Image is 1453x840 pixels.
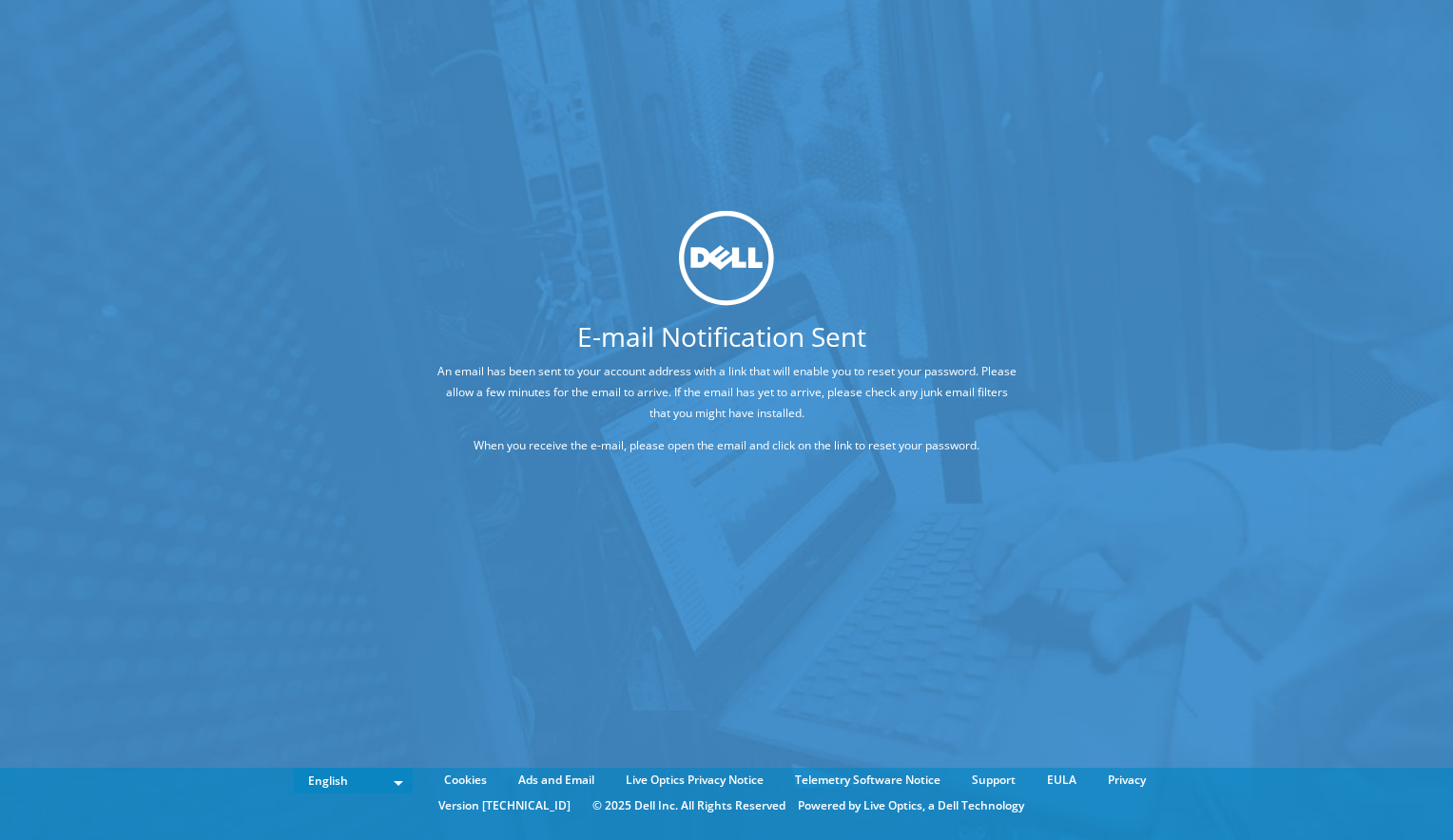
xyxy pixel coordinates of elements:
h1: E-mail Notification Sent [363,323,1080,350]
a: Ads and Email [504,770,609,791]
img: dell_svg_logo.svg [679,210,774,305]
a: EULA [1033,770,1091,791]
p: An email has been sent to your account address with a link that will enable you to reset your pas... [435,361,1018,424]
a: Telemetry Software Notice [781,770,955,791]
li: Version [TECHNICAL_ID] [429,795,580,816]
a: Support [958,770,1030,791]
a: Live Optics Privacy Notice [611,770,778,791]
li: Powered by Live Optics, a Dell Technology [798,795,1024,816]
a: Privacy [1094,770,1160,791]
li: © 2025 Dell Inc. All Rights Reserved [583,795,795,816]
p: When you receive the e-mail, please open the email and click on the link to reset your password. [435,435,1018,456]
a: Cookies [430,770,501,791]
